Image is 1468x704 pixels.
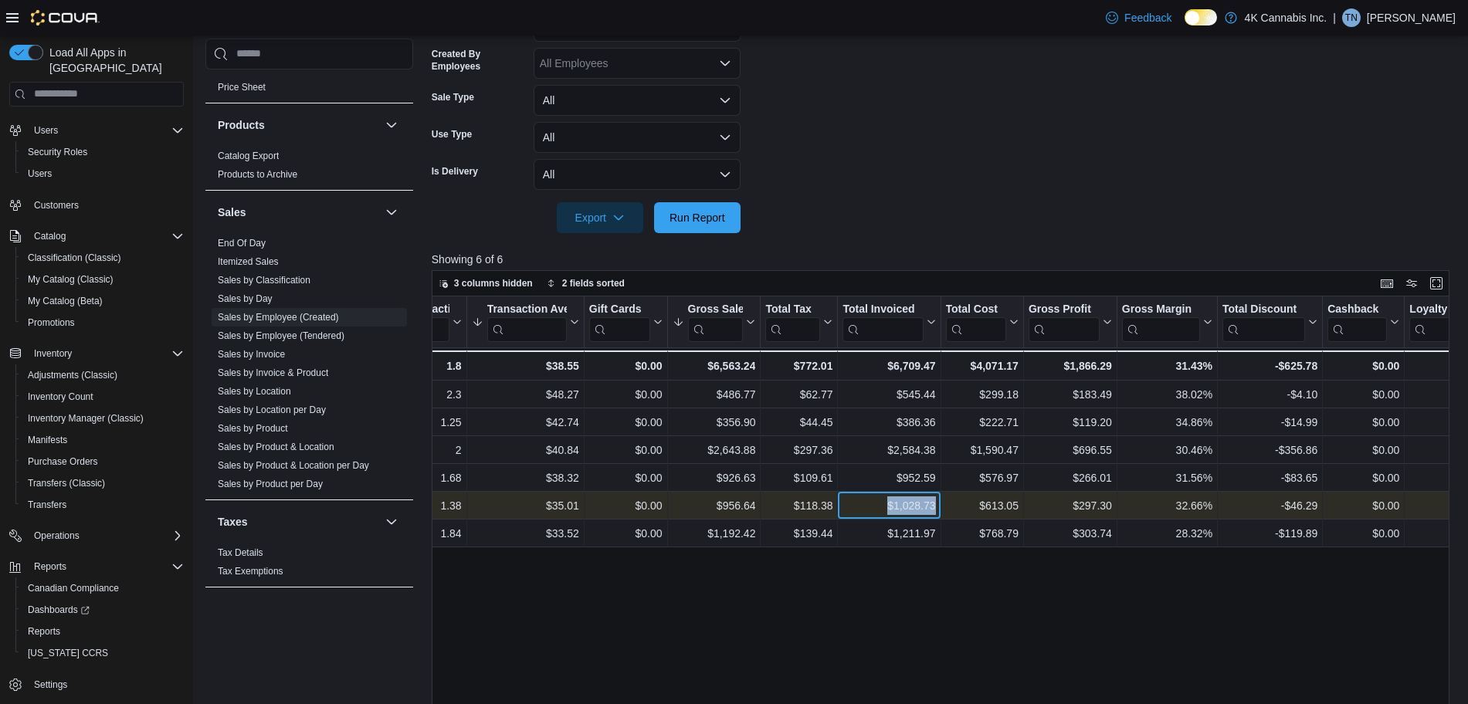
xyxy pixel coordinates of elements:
a: Catalog Export [218,151,279,161]
div: Total Discount [1222,302,1305,316]
div: Total Discount [1222,302,1305,341]
span: Operations [28,526,184,545]
button: Reports [3,556,190,577]
div: $0.00 [589,413,663,432]
div: $1,192.42 [672,524,755,543]
h3: Products [218,117,265,133]
label: Use Type [432,128,472,140]
div: $486.77 [672,385,755,404]
span: Transfers [28,499,66,511]
span: Sales by Product per Day [218,478,323,490]
div: $297.30 [1029,496,1112,515]
a: Classification (Classic) [22,249,127,267]
div: 1.84 [361,524,461,543]
button: Sales [382,203,401,222]
div: 32.66% [1122,496,1212,515]
p: 4K Cannabis Inc. [1245,8,1327,27]
div: $266.01 [1029,469,1112,487]
button: Security Roles [15,141,190,163]
button: Canadian Compliance [15,577,190,599]
a: Sales by Day [218,293,273,304]
a: Users [22,164,58,183]
span: Tax Exemptions [218,565,283,577]
span: End Of Day [218,237,266,249]
button: My Catalog (Beta) [15,290,190,312]
button: Keyboard shortcuts [1378,274,1396,293]
a: Security Roles [22,143,93,161]
a: My Catalog (Beta) [22,292,109,310]
div: Taxes [205,543,413,587]
div: $35.01 [471,496,578,515]
div: -$46.29 [1222,496,1317,515]
button: Operations [28,526,86,545]
span: Inventory Count [22,388,184,406]
div: $0.00 [1327,496,1399,515]
div: 30.46% [1122,441,1212,459]
span: Adjustments (Classic) [22,366,184,384]
p: | [1333,8,1336,27]
span: Sales by Invoice & Product [218,367,328,379]
div: $38.55 [471,357,578,375]
button: Taxes [382,513,401,531]
button: Products [218,117,379,133]
span: Sales by Invoice [218,348,285,360]
div: 34.86% [1122,413,1212,432]
span: Transfers (Classic) [22,474,184,492]
span: Sales by Day [218,293,273,305]
div: $303.74 [1029,524,1112,543]
button: Classification (Classic) [15,247,190,269]
button: Inventory Manager (Classic) [15,408,190,429]
span: Products to Archive [218,168,297,181]
span: Price Sheet [218,81,266,93]
span: Classification (Classic) [28,252,121,264]
button: Reports [28,557,73,576]
button: Users [28,121,64,140]
span: Users [22,164,184,183]
button: My Catalog (Classic) [15,269,190,290]
button: Transaction Average [471,302,578,341]
div: -$625.78 [1222,357,1317,375]
a: Canadian Compliance [22,579,125,597]
a: Sales by Classification [218,275,310,286]
a: End Of Day [218,238,266,249]
label: Is Delivery [432,165,478,178]
button: Gross Profit [1029,302,1112,341]
div: $696.55 [1029,441,1112,459]
span: Export [566,202,634,233]
span: Reports [34,560,66,573]
div: Gross Margin [1122,302,1200,316]
div: Gross Profit [1029,302,1100,341]
input: Dark Mode [1185,9,1217,25]
div: $772.01 [765,357,832,375]
span: Sales by Employee (Tendered) [218,330,344,342]
div: $139.44 [765,524,832,543]
button: Enter fullscreen [1427,274,1446,293]
div: $952.59 [842,469,935,487]
div: 1.8 [361,357,461,375]
img: Cova [31,10,100,25]
button: All [534,122,741,153]
div: 31.56% [1122,469,1212,487]
span: My Catalog (Classic) [28,273,114,286]
a: Itemized Sales [218,256,279,267]
div: 2 [361,441,461,459]
button: [US_STATE] CCRS [15,642,190,664]
span: Reports [28,625,60,638]
span: Operations [34,530,80,542]
div: 1.38 [361,496,461,515]
div: $109.61 [765,469,832,487]
button: All [534,85,741,116]
div: Total Invoiced [842,302,923,341]
a: Tax Details [218,547,263,558]
span: Transfers [22,496,184,514]
button: Operations [3,525,190,547]
button: Total Discount [1222,302,1317,341]
span: Sales by Product & Location per Day [218,459,369,472]
button: Adjustments (Classic) [15,364,190,386]
div: $4,071.17 [945,357,1018,375]
div: $44.45 [765,413,832,432]
a: Tax Exemptions [218,566,283,577]
div: $40.84 [471,441,578,459]
button: Run Report [654,202,741,233]
button: Catalog [3,225,190,247]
